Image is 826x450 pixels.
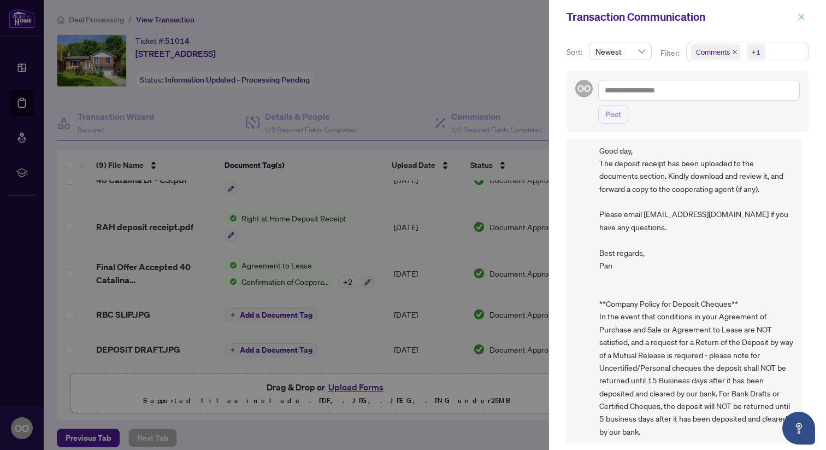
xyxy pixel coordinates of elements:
span: Comments [696,46,730,57]
span: close [732,49,737,55]
span: Good day, The deposit receipt has been uploaded to the documents section. Kindly download and rev... [599,144,793,439]
div: +1 [752,46,760,57]
span: Newest [595,43,645,60]
button: Post [598,105,628,124]
p: Sort: [567,46,585,58]
span: Comments [691,44,740,60]
span: OO [577,81,591,96]
div: Transaction Communication [567,9,794,25]
p: Filter: [660,47,681,59]
span: close [798,13,805,21]
button: Open asap [782,412,815,445]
